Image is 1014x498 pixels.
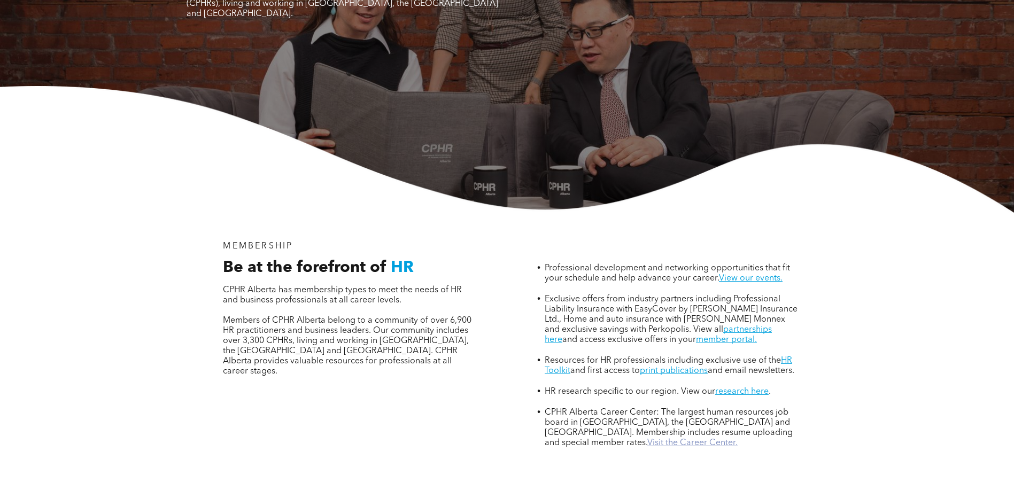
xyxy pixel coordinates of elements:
[562,336,696,344] span: and access exclusive offers in your
[223,316,471,376] span: Members of CPHR Alberta belong to a community of over 6,900 HR practitioners and business leaders...
[545,295,798,334] span: Exclusive offers from industry partners including Professional Liability Insurance with EasyCover...
[570,367,640,375] span: and first access to
[545,387,715,396] span: HR research specific to our region. View our
[708,367,794,375] span: and email newsletters.
[715,387,769,396] a: research here
[223,260,386,276] span: Be at the forefront of
[719,274,783,283] a: View our events.
[696,336,757,344] a: member portal.
[545,408,793,447] span: CPHR Alberta Career Center: The largest human resources job board in [GEOGRAPHIC_DATA], the [GEOG...
[640,367,708,375] a: print publications
[545,264,790,283] span: Professional development and networking opportunities that fit your schedule and help advance you...
[223,242,293,251] span: MEMBERSHIP
[647,439,738,447] a: Visit the Career Center.
[223,286,462,305] span: CPHR Alberta has membership types to meet the needs of HR and business professionals at all caree...
[391,260,414,276] span: HR
[769,387,771,396] span: .
[545,356,781,365] span: Resources for HR professionals including exclusive use of the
